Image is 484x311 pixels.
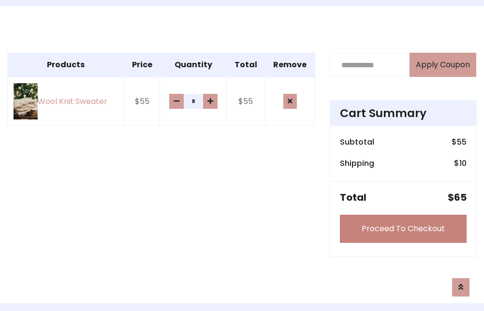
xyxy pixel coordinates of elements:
h6: Shipping [340,159,374,168]
th: Price [124,53,160,77]
a: Proceed To Checkout [340,215,467,243]
th: Products [8,53,125,77]
a: Wool Knit Sweater [14,83,118,119]
th: Total [227,53,265,77]
button: Apply Coupon [410,53,476,77]
td: $55 [124,77,160,126]
th: Quantity [160,53,227,77]
h6: Subtotal [340,137,374,147]
h6: $ [454,159,467,168]
h6: $ [452,137,467,147]
th: Remove [265,53,315,77]
h5: $ [448,192,467,203]
h5: Total [340,192,367,203]
span: 10 [459,158,467,169]
td: $55 [227,77,265,126]
span: 55 [457,136,467,148]
h4: Cart Summary [340,106,467,120]
span: 65 [454,191,467,204]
